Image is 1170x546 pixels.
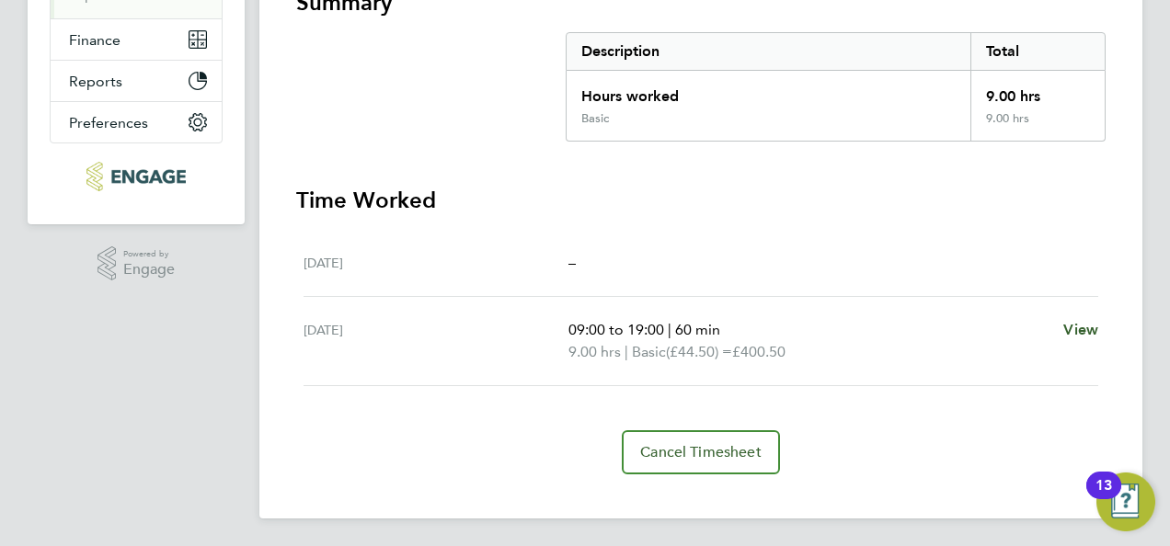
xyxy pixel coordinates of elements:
[666,343,732,360] span: (£44.50) =
[1095,485,1112,509] div: 13
[1063,319,1098,341] a: View
[304,252,568,274] div: [DATE]
[296,186,1106,215] h3: Time Worked
[304,319,568,363] div: [DATE]
[51,19,222,60] button: Finance
[632,341,666,363] span: Basic
[1096,472,1155,531] button: Open Resource Center, 13 new notifications
[625,343,628,360] span: |
[86,162,185,191] img: educationmattersgroup-logo-retina.png
[69,31,120,49] span: Finance
[675,321,720,338] span: 60 min
[568,343,621,360] span: 9.00 hrs
[568,321,664,338] span: 09:00 to 19:00
[970,33,1105,70] div: Total
[51,102,222,142] button: Preferences
[640,443,762,461] span: Cancel Timesheet
[123,246,175,262] span: Powered by
[1063,321,1098,338] span: View
[622,430,780,474] button: Cancel Timesheet
[50,162,223,191] a: Go to home page
[581,111,609,126] div: Basic
[567,71,970,111] div: Hours worked
[69,114,148,131] span: Preferences
[668,321,671,338] span: |
[970,71,1105,111] div: 9.00 hrs
[51,61,222,101] button: Reports
[568,254,576,271] span: –
[69,73,122,90] span: Reports
[97,246,176,281] a: Powered byEngage
[567,33,970,70] div: Description
[123,262,175,278] span: Engage
[970,111,1105,141] div: 9.00 hrs
[566,32,1106,142] div: Summary
[732,343,786,360] span: £400.50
